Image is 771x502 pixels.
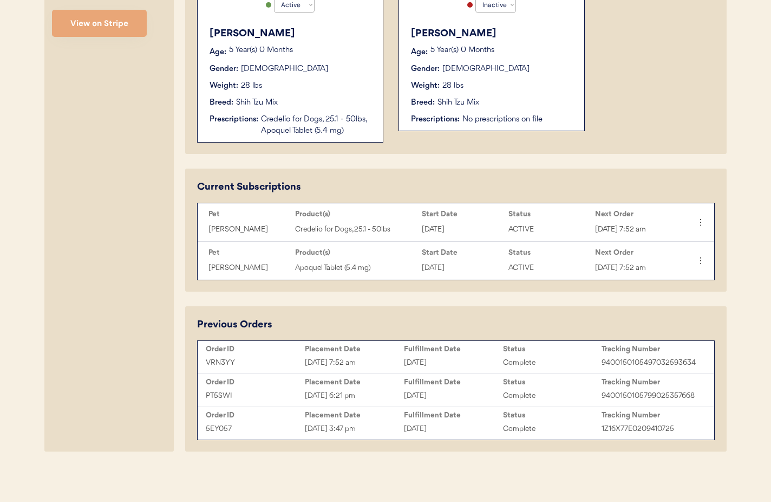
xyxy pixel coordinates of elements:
[305,390,404,402] div: [DATE] 6:21 pm
[411,27,573,41] div: [PERSON_NAME]
[197,180,301,195] div: Current Subscriptions
[503,411,602,420] div: Status
[206,411,305,420] div: Order ID
[404,357,503,369] div: [DATE]
[411,80,440,92] div: Weight:
[595,248,676,257] div: Next Order
[305,378,404,387] div: Placement Date
[206,357,305,369] div: VRN3YY
[411,114,460,125] div: Prescriptions:
[602,411,701,420] div: Tracking Number
[52,10,147,37] button: View on Stripe
[422,223,503,236] div: [DATE]
[508,223,590,236] div: ACTIVE
[210,114,258,125] div: Prescriptions:
[422,210,503,218] div: Start Date
[503,345,602,353] div: Status
[210,47,226,58] div: Age:
[208,248,290,257] div: Pet
[508,248,590,257] div: Status
[404,378,503,387] div: Fulfillment Date
[442,80,463,92] div: 28 lbs
[241,80,262,92] div: 28 lbs
[404,411,503,420] div: Fulfillment Date
[422,262,503,274] div: [DATE]
[197,318,272,332] div: Previous Orders
[595,223,676,236] div: [DATE] 7:52 am
[411,97,435,108] div: Breed:
[206,390,305,402] div: PT5SWI
[206,378,305,387] div: Order ID
[210,80,238,92] div: Weight:
[503,378,602,387] div: Status
[503,357,602,369] div: Complete
[508,210,590,218] div: Status
[437,97,479,108] div: Shih Tzu Mix
[404,345,503,353] div: Fulfillment Date
[602,357,701,369] div: 9400150105497032593634
[411,47,428,58] div: Age:
[295,262,416,274] div: Apoquel Tablet (5.4 mg)
[208,210,290,218] div: Pet
[602,423,701,435] div: 1Z16X77E0209410725
[422,248,503,257] div: Start Date
[295,210,416,218] div: Product(s)
[595,210,676,218] div: Next Order
[206,423,305,435] div: 5EY057
[508,262,590,274] div: ACTIVE
[241,63,328,75] div: [DEMOGRAPHIC_DATA]
[305,357,404,369] div: [DATE] 7:52 am
[404,423,503,435] div: [DATE]
[210,97,233,108] div: Breed:
[462,114,573,125] div: No prescriptions on file
[206,345,305,353] div: Order ID
[442,63,530,75] div: [DEMOGRAPHIC_DATA]
[229,47,372,54] p: 5 Year(s) 0 Months
[602,345,701,353] div: Tracking Number
[602,378,701,387] div: Tracking Number
[295,223,416,236] div: Credelio for Dogs, 25.1 - 50lbs
[305,423,404,435] div: [DATE] 3:47 pm
[411,63,440,75] div: Gender:
[261,114,372,137] div: Credelio for Dogs, 25.1 - 50lbs, Apoquel Tablet (5.4 mg)
[210,27,372,41] div: [PERSON_NAME]
[404,390,503,402] div: [DATE]
[210,63,238,75] div: Gender:
[602,390,701,402] div: 9400150105799025357668
[503,390,602,402] div: Complete
[305,345,404,353] div: Placement Date
[595,262,676,274] div: [DATE] 7:52 am
[430,47,573,54] p: 5 Year(s) 0 Months
[208,223,290,236] div: [PERSON_NAME]
[305,411,404,420] div: Placement Date
[295,248,416,257] div: Product(s)
[503,423,602,435] div: Complete
[208,262,290,274] div: [PERSON_NAME]
[236,97,278,108] div: Shih Tzu Mix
